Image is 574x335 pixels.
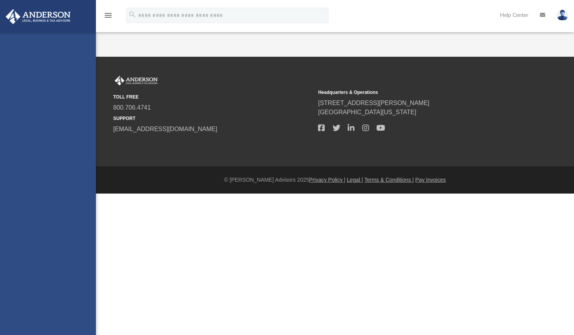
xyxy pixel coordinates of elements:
small: TOLL FREE [113,94,313,100]
a: Privacy Policy | [309,177,346,183]
img: Anderson Advisors Platinum Portal [3,9,73,24]
a: Pay Invoices [415,177,445,183]
a: Legal | [347,177,363,183]
i: search [128,10,137,19]
small: SUPPORT [113,115,313,122]
a: Terms & Conditions | [365,177,414,183]
img: Anderson Advisors Platinum Portal [113,76,159,86]
a: 800.706.4741 [113,104,151,111]
a: [STREET_ADDRESS][PERSON_NAME] [318,100,429,106]
div: © [PERSON_NAME] Advisors 2025 [96,176,574,184]
a: menu [104,15,113,20]
a: [GEOGRAPHIC_DATA][US_STATE] [318,109,416,115]
i: menu [104,11,113,20]
img: User Pic [557,10,568,21]
small: Headquarters & Operations [318,89,518,96]
a: [EMAIL_ADDRESS][DOMAIN_NAME] [113,126,217,132]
